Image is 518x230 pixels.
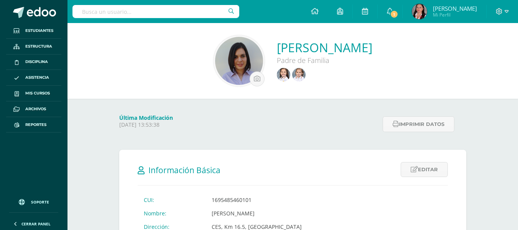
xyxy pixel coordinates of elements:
[21,221,51,227] span: Cerrar panel
[25,43,52,50] span: Estructura
[401,162,448,177] a: Editar
[390,10,398,18] span: 1
[6,117,61,133] a: Reportes
[6,70,61,86] a: Asistencia
[6,55,61,70] a: Disciplina
[6,39,61,55] a: Estructura
[215,37,263,85] img: b273e94e8c604cc955051d074b27c56d.png
[412,4,427,19] img: 316256233fc5d05bd520c6ab6e96bb4a.png
[25,122,46,128] span: Reportes
[277,56,372,65] div: Padre de Familia
[292,68,306,81] img: bcaae14de5492fb0769495f267e3add1.png
[433,12,477,18] span: Mi Perfil
[6,86,61,101] a: Mis cursos
[25,59,48,65] span: Disciplina
[138,207,206,220] td: Nombre:
[206,193,308,207] td: 1695485460101
[25,74,49,81] span: Asistencia
[6,23,61,39] a: Estudiantes
[25,28,53,34] span: Estudiantes
[31,199,49,205] span: Soporte
[277,68,290,81] img: 12a08fbdf956acd9c5b08178fb70c20e.png
[119,114,378,121] h4: Última Modificación
[277,39,372,56] a: [PERSON_NAME]
[25,106,46,112] span: Archivos
[206,207,308,220] td: [PERSON_NAME]
[25,90,50,96] span: Mis cursos
[433,5,477,12] span: [PERSON_NAME]
[72,5,239,18] input: Busca un usuario...
[119,121,378,128] p: [DATE] 13:53:38
[138,193,206,207] td: CUI:
[6,101,61,117] a: Archivos
[383,116,454,132] button: Imprimir datos
[148,165,220,175] span: Información Básica
[9,192,58,210] a: Soporte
